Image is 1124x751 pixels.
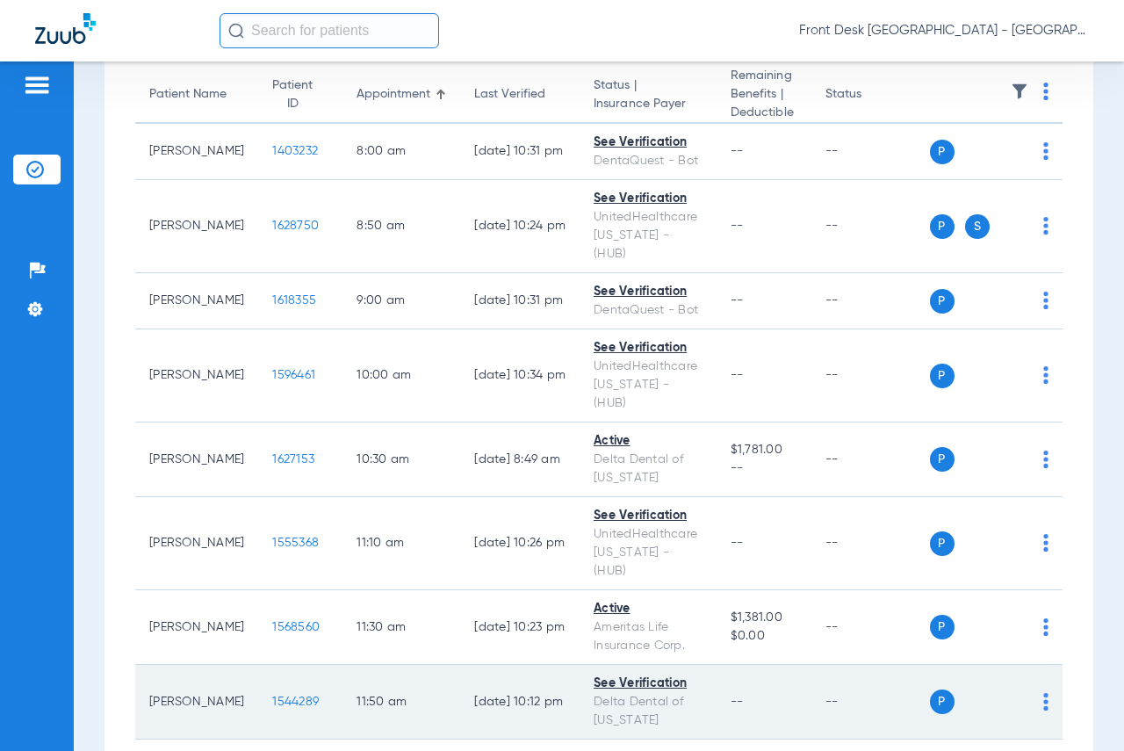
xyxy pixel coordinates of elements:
[930,531,955,556] span: P
[731,369,744,381] span: --
[811,665,930,740] td: --
[731,104,797,122] span: Deductible
[594,525,702,581] div: UnitedHealthcare [US_STATE] - (HUB)
[930,615,955,639] span: P
[1043,366,1048,384] img: group-dot-blue.svg
[594,675,702,693] div: See Verification
[460,590,580,665] td: [DATE] 10:23 PM
[811,67,930,124] th: Status
[731,627,797,646] span: $0.00
[594,451,702,487] div: Delta Dental of [US_STATE]
[460,665,580,740] td: [DATE] 10:12 PM
[342,329,460,422] td: 10:00 AM
[1043,451,1048,468] img: group-dot-blue.svg
[731,441,797,459] span: $1,781.00
[580,67,717,124] th: Status |
[135,422,258,497] td: [PERSON_NAME]
[220,13,439,48] input: Search for patients
[135,329,258,422] td: [PERSON_NAME]
[731,220,744,232] span: --
[460,422,580,497] td: [DATE] 8:49 AM
[594,618,702,655] div: Ameritas Life Insurance Corp.
[272,369,315,381] span: 1596461
[594,693,702,730] div: Delta Dental of [US_STATE]
[930,364,955,388] span: P
[272,537,319,549] span: 1555368
[594,152,702,170] div: DentaQuest - Bot
[23,75,51,96] img: hamburger-icon
[930,447,955,472] span: P
[272,696,319,708] span: 1544289
[272,621,320,633] span: 1568560
[731,537,744,549] span: --
[474,85,545,104] div: Last Verified
[460,124,580,180] td: [DATE] 10:31 PM
[594,507,702,525] div: See Verification
[811,422,930,497] td: --
[1036,667,1124,751] iframe: Chat Widget
[460,329,580,422] td: [DATE] 10:34 PM
[357,85,430,104] div: Appointment
[811,590,930,665] td: --
[965,214,990,239] span: S
[460,497,580,590] td: [DATE] 10:26 PM
[342,273,460,329] td: 9:00 AM
[811,180,930,273] td: --
[594,134,702,152] div: See Verification
[342,422,460,497] td: 10:30 AM
[594,283,702,301] div: See Verification
[1043,618,1048,636] img: group-dot-blue.svg
[594,301,702,320] div: DentaQuest - Bot
[930,690,955,714] span: P
[135,665,258,740] td: [PERSON_NAME]
[272,76,313,113] div: Patient ID
[930,140,955,164] span: P
[594,432,702,451] div: Active
[460,273,580,329] td: [DATE] 10:31 PM
[731,696,744,708] span: --
[272,220,319,232] span: 1628750
[135,273,258,329] td: [PERSON_NAME]
[1043,292,1048,309] img: group-dot-blue.svg
[594,95,702,113] span: Insurance Payer
[594,600,702,618] div: Active
[149,85,244,104] div: Patient Name
[594,190,702,208] div: See Verification
[717,67,811,124] th: Remaining Benefits |
[594,357,702,413] div: UnitedHealthcare [US_STATE] - (HUB)
[594,339,702,357] div: See Verification
[342,665,460,740] td: 11:50 AM
[731,145,744,157] span: --
[1011,83,1028,100] img: filter.svg
[594,208,702,264] div: UnitedHealthcare [US_STATE] - (HUB)
[474,85,566,104] div: Last Verified
[799,22,1089,40] span: Front Desk [GEOGRAPHIC_DATA] - [GEOGRAPHIC_DATA] | My Community Dental Centers
[149,85,227,104] div: Patient Name
[811,497,930,590] td: --
[272,453,314,466] span: 1627153
[811,124,930,180] td: --
[357,85,446,104] div: Appointment
[930,214,955,239] span: P
[272,76,328,113] div: Patient ID
[135,180,258,273] td: [PERSON_NAME]
[811,273,930,329] td: --
[135,497,258,590] td: [PERSON_NAME]
[1043,534,1048,552] img: group-dot-blue.svg
[1043,142,1048,160] img: group-dot-blue.svg
[731,459,797,478] span: --
[731,294,744,307] span: --
[135,124,258,180] td: [PERSON_NAME]
[272,294,316,307] span: 1618355
[35,13,96,44] img: Zuub Logo
[342,124,460,180] td: 8:00 AM
[731,609,797,627] span: $1,381.00
[460,180,580,273] td: [DATE] 10:24 PM
[272,145,318,157] span: 1403232
[811,329,930,422] td: --
[1043,83,1048,100] img: group-dot-blue.svg
[1043,217,1048,235] img: group-dot-blue.svg
[135,590,258,665] td: [PERSON_NAME]
[342,180,460,273] td: 8:50 AM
